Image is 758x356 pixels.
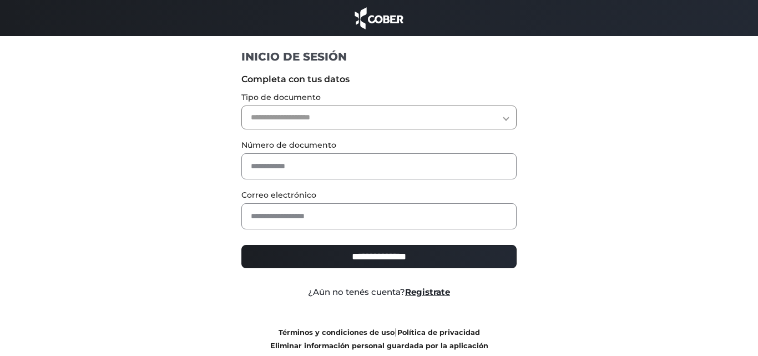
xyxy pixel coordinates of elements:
[233,325,525,352] div: |
[233,286,525,299] div: ¿Aún no tenés cuenta?
[397,328,480,337] a: Política de privacidad
[241,49,517,64] h1: INICIO DE SESIÓN
[270,342,488,350] a: Eliminar información personal guardada por la aplicación
[241,92,517,103] label: Tipo de documento
[405,287,450,297] a: Registrate
[241,189,517,201] label: Correo electrónico
[279,328,395,337] a: Términos y condiciones de uso
[241,73,517,86] label: Completa con tus datos
[352,6,406,31] img: cober_marca.png
[241,139,517,151] label: Número de documento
